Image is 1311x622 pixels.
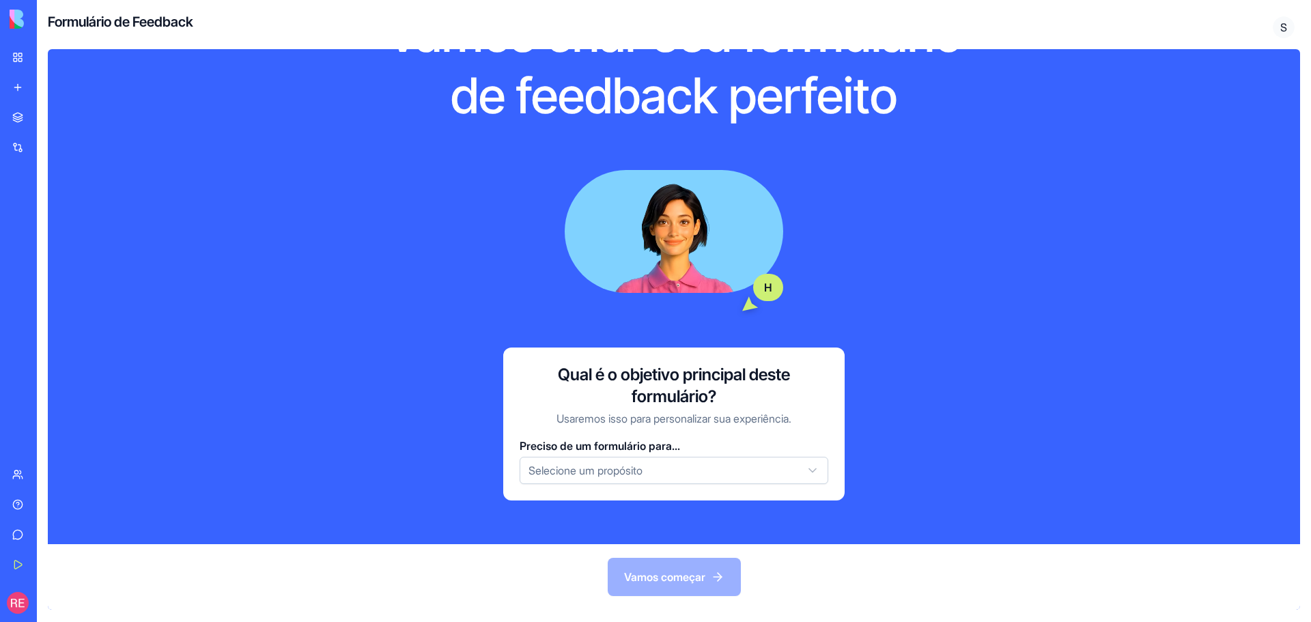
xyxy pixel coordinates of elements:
[556,412,791,425] font: Usaremos isso para personalizar sua experiência.
[7,592,29,614] img: ACg8ocKL4k6yKHU9_AUSRhUOQ4Wf7ydOfdn2DavGrlA3jrXWuR0E=s96-c
[48,14,193,30] font: Formulário de Feedback
[1280,20,1287,34] font: S
[558,365,790,406] font: Qual é o objetivo principal deste formulário?
[10,10,94,29] img: logotipo
[764,281,772,294] font: H
[520,439,680,453] font: Preciso de um formulário para...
